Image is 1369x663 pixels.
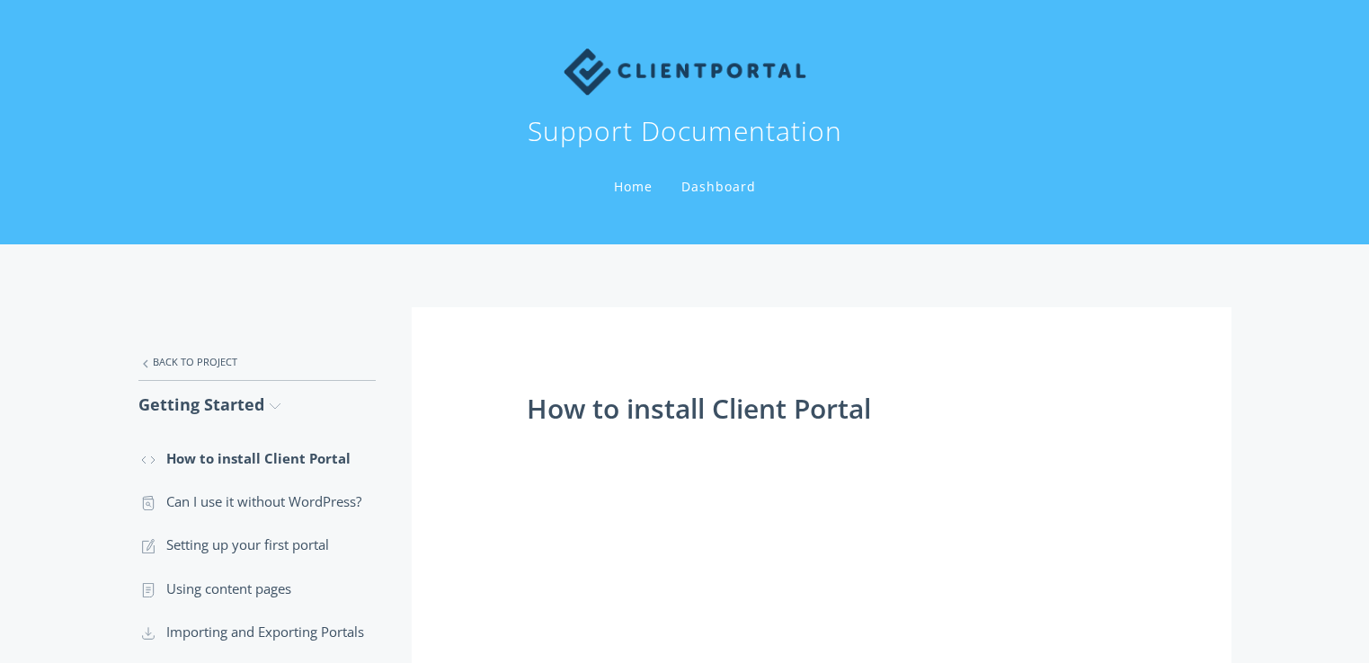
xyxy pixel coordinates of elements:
a: Can I use it without WordPress? [138,480,376,523]
a: Home [610,178,656,195]
a: Dashboard [678,178,760,195]
h1: How to install Client Portal [527,393,1116,424]
a: Back to Project [138,343,376,381]
a: How to install Client Portal [138,437,376,480]
a: Using content pages [138,567,376,610]
a: Getting Started [138,381,376,429]
h1: Support Documentation [528,113,842,149]
a: Importing and Exporting Portals [138,610,376,653]
a: Setting up your first portal [138,523,376,566]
